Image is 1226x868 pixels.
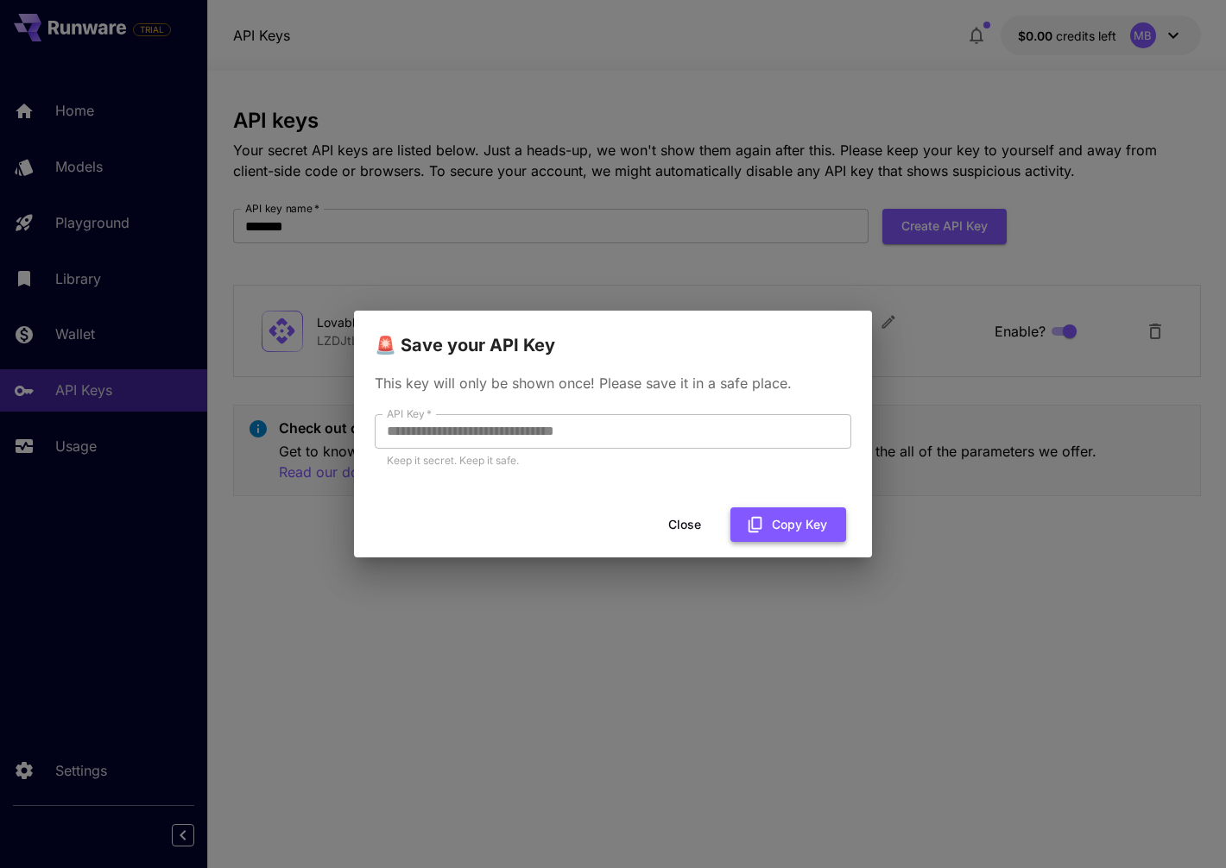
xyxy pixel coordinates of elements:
[354,311,872,359] h2: 🚨 Save your API Key
[387,406,432,421] label: API Key
[730,507,846,543] button: Copy Key
[375,373,851,393] p: This key will only be shown once! Please save it in a safe place.
[387,452,839,469] p: Keep it secret. Keep it safe.
[646,507,724,543] button: Close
